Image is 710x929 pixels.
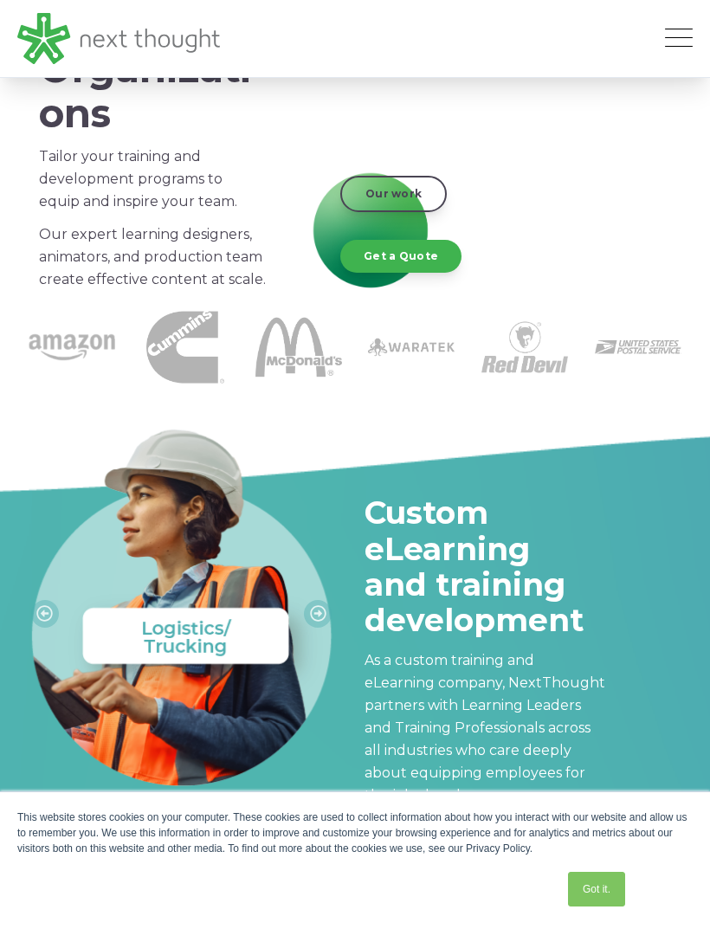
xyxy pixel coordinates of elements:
p: Our expert learning designers, animators, and production team create effective content at scale. [39,223,266,291]
section: Image carousel with 9 slides. [17,406,345,821]
div: This website stores cookies on your computer. These cookies are used to collect information about... [17,810,693,856]
img: Waratek logo [368,304,455,390]
button: Next slide [304,600,332,628]
a: Our work [340,176,447,212]
span: Custom eLearning and training development [365,494,584,639]
button: Previous slide [31,600,59,628]
span: As a custom training and eLearning company, NextThought partners with Learning Leaders and Traini... [365,652,606,916]
a: Got it. [568,872,625,906]
img: LG - NextThought Logo [17,13,220,63]
img: Cummins [146,308,224,386]
div: 3 of 9 [17,406,345,785]
img: McDonalds 1 [255,304,342,390]
a: Get a Quote [340,240,461,273]
p: Tailor your training and development programs to equip and inspire your team. [39,145,266,213]
img: Logistics Trucking [17,406,345,785]
img: Red Devil [481,304,568,390]
img: USPS [595,304,681,390]
button: Open Mobile Menu [665,29,693,49]
img: amazon-1 [29,304,115,390]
